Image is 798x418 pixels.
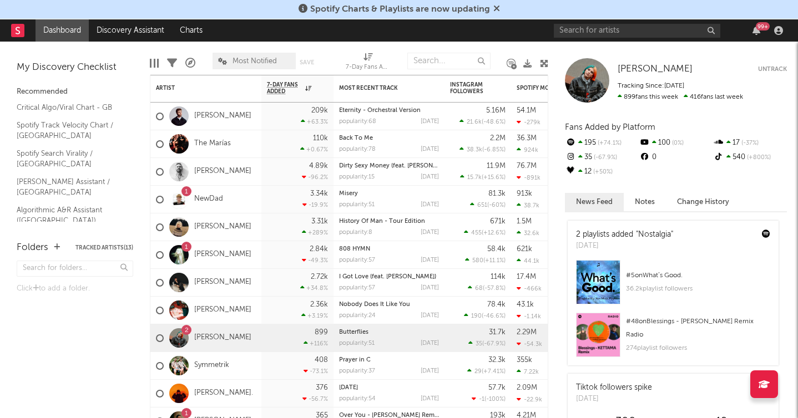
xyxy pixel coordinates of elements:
[517,246,532,253] div: 621k
[465,257,506,264] div: ( )
[17,282,133,295] div: Click to add a folder.
[339,218,425,225] a: History Of Man - Tour Edition
[517,273,536,281] div: 17.4M
[339,274,439,280] div: I Got Love (feat. Nate Dogg)
[618,64,693,74] span: [PERSON_NAME]
[517,313,541,320] div: -1.14k
[459,118,506,125] div: ( )
[17,119,122,142] a: Spotify Track Velocity Chart / [GEOGRAPHIC_DATA]
[576,229,673,241] div: 2 playlists added
[302,201,328,208] div: -19.9 %
[302,229,328,236] div: +289 %
[488,384,506,391] div: 57.7k
[483,175,504,181] span: +15.6 %
[339,340,375,346] div: popularity: 51
[313,135,328,142] div: 110k
[310,190,328,197] div: 3.34k
[626,269,770,282] div: # 5 on What’s Good.
[517,146,538,154] div: 924k
[474,369,482,375] span: 29
[484,286,504,292] span: -57.8 %
[194,195,223,204] a: NewDad
[467,147,482,153] span: 38.3k
[17,261,133,277] input: Search for folders...
[339,191,358,197] a: Misery
[339,357,439,363] div: Prayer in C
[339,85,422,91] div: Most Recent Track
[304,340,328,347] div: +116 %
[36,19,89,42] a: Dashboard
[565,165,639,179] div: 12
[517,356,532,364] div: 355k
[194,333,251,343] a: [PERSON_NAME]
[339,396,376,402] div: popularity: 54
[339,246,439,252] div: 808 HYMN
[618,94,743,100] span: 416 fans last week
[624,193,666,211] button: Notes
[626,315,770,341] div: # 48 on Blessings - [PERSON_NAME] Remix Radio
[339,357,371,363] a: Prayer in C
[517,119,541,126] div: -279k
[421,202,439,208] div: [DATE]
[339,329,368,335] a: Butterflies
[302,395,328,402] div: -56.7 %
[421,313,439,319] div: [DATE]
[618,64,693,75] a: [PERSON_NAME]
[565,136,639,150] div: 195
[576,382,652,394] div: Tiktok followers spike
[517,301,534,308] div: 43.1k
[626,341,770,355] div: 274 playlist followers
[421,230,439,236] div: [DATE]
[483,230,504,236] span: +12.6 %
[517,384,537,391] div: 2.09M
[421,174,439,180] div: [DATE]
[185,47,195,79] div: A&R Pipeline
[267,81,302,95] span: 7-Day Fans Added
[470,201,506,208] div: ( )
[713,150,787,165] div: 540
[421,368,439,374] div: [DATE]
[745,155,771,161] span: +800 %
[17,241,48,254] div: Folders
[485,258,504,264] span: +11.1 %
[311,107,328,114] div: 209k
[17,176,122,198] a: [PERSON_NAME] Assistant / [GEOGRAPHIC_DATA]
[565,123,655,131] span: Fans Added by Platform
[467,119,482,125] span: 21.6k
[194,278,251,287] a: [PERSON_NAME]
[339,174,375,180] div: popularity: 15
[639,136,713,150] div: 100
[339,302,439,308] div: Nobody Does It Like You
[517,135,537,142] div: 36.3M
[472,258,483,264] span: 580
[339,246,370,252] a: 808 HYMN
[339,385,358,391] a: [DATE]
[517,230,539,237] div: 32.6k
[464,312,506,319] div: ( )
[486,107,506,114] div: 5.16M
[489,329,506,336] div: 31.7k
[311,273,328,281] div: 2.72k
[487,301,506,308] div: 78.4k
[339,302,410,308] a: Nobody Does It Like You
[477,202,487,208] span: 651
[488,190,506,197] div: 81.3k
[17,85,133,99] div: Recommended
[592,155,617,161] span: -67.9 %
[233,58,277,65] span: Most Notified
[479,396,484,402] span: -1
[339,146,376,152] div: popularity: 78
[517,285,542,292] div: -466k
[517,162,537,170] div: 76.7M
[17,61,133,74] div: My Discovery Checklist
[309,162,328,170] div: 4.89k
[339,274,436,280] a: I Got Love (feat. [PERSON_NAME])
[339,368,375,374] div: popularity: 37
[339,230,372,236] div: popularity: 8
[346,47,390,79] div: 7-Day Fans Added (7-Day Fans Added)
[302,174,328,181] div: -96.2 %
[467,368,506,375] div: ( )
[626,282,770,295] div: 36.2k playlist followers
[483,313,504,319] span: -46.6 %
[487,246,506,253] div: 58.4k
